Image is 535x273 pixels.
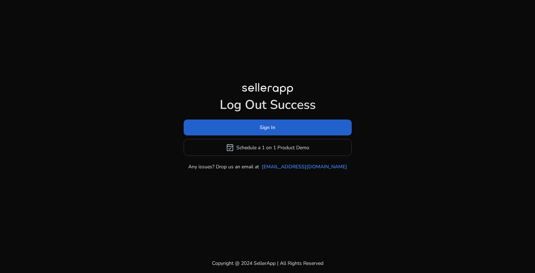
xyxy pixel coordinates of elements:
p: Any issues? Drop us an email at [188,163,259,170]
button: event_availableSchedule a 1 on 1 Product Demo [184,139,352,156]
span: event_available [226,143,234,152]
a: [EMAIL_ADDRESS][DOMAIN_NAME] [262,163,347,170]
button: Sign In [184,120,352,135]
span: Sign In [260,124,275,131]
h1: Log Out Success [184,97,352,112]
